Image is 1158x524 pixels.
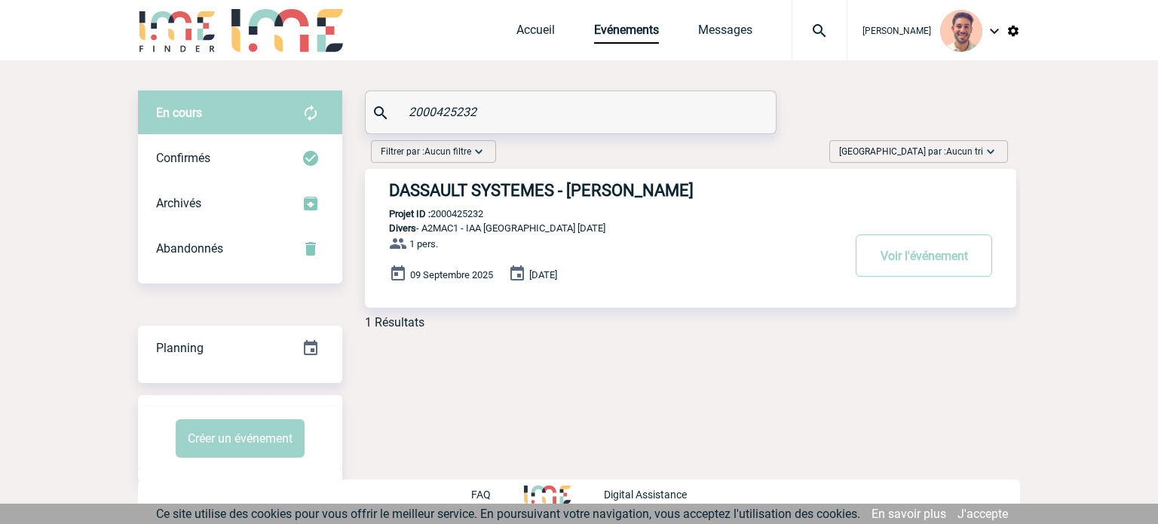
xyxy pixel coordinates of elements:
[946,146,983,157] span: Aucun tri
[156,507,860,521] span: Ce site utilise des cookies pour vous offrir le meilleur service. En poursuivant votre navigation...
[138,181,342,226] div: Retrouvez ici tous les événements que vous avez décidé d'archiver
[389,222,416,234] span: Divers
[365,208,483,219] p: 2000425232
[410,269,493,280] span: 09 Septembre 2025
[156,241,223,256] span: Abandonnés
[156,196,201,210] span: Archivés
[940,10,982,52] img: 132114-0.jpg
[365,222,841,234] p: - A2MAC1 - IAA [GEOGRAPHIC_DATA] [DATE]
[138,325,342,369] a: Planning
[138,226,342,271] div: Retrouvez ici tous vos événements annulés
[138,326,342,371] div: Retrouvez ici tous vos événements organisés par date et état d'avancement
[176,419,305,458] button: Créer un événement
[365,315,424,329] div: 1 Résultats
[872,507,946,521] a: En savoir plus
[604,489,687,501] p: Digital Assistance
[862,26,931,36] span: [PERSON_NAME]
[516,23,555,44] a: Accueil
[138,90,342,136] div: Retrouvez ici tous vos évènements avant confirmation
[365,181,1016,200] a: DASSAULT SYSTEMES - [PERSON_NAME]
[524,486,571,504] img: http://www.idealmeetingsevents.fr/
[529,269,557,280] span: [DATE]
[138,9,216,52] img: IME-Finder
[698,23,752,44] a: Messages
[156,341,204,355] span: Planning
[389,181,841,200] h3: DASSAULT SYSTEMES - [PERSON_NAME]
[424,146,471,157] span: Aucun filtre
[405,101,740,123] input: Rechercher un événement par son nom
[594,23,659,44] a: Evénements
[839,144,983,159] span: [GEOGRAPHIC_DATA] par :
[471,489,491,501] p: FAQ
[389,208,430,219] b: Projet ID :
[471,486,524,501] a: FAQ
[381,144,471,159] span: Filtrer par :
[156,106,202,120] span: En cours
[983,144,998,159] img: baseline_expand_more_white_24dp-b.png
[856,234,992,277] button: Voir l'événement
[409,238,438,250] span: 1 pers.
[156,151,210,165] span: Confirmés
[957,507,1008,521] a: J'accepte
[471,144,486,159] img: baseline_expand_more_white_24dp-b.png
